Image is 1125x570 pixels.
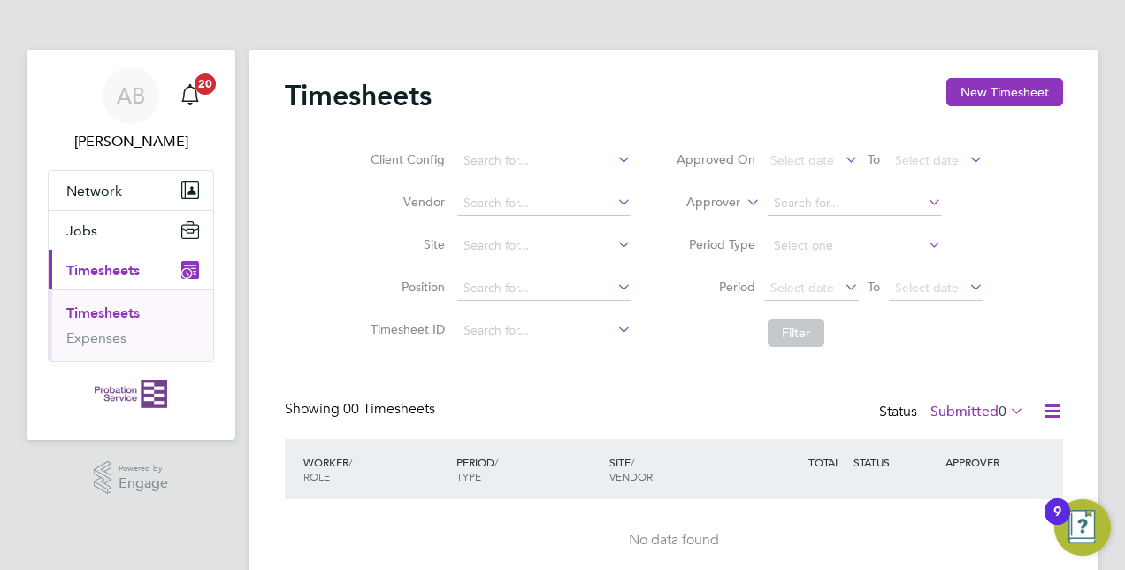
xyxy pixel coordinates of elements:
div: Status [879,400,1028,425]
label: Position [365,279,445,295]
span: TYPE [456,469,481,483]
span: Jobs [66,222,97,239]
a: Expenses [66,329,126,346]
input: Search for... [768,191,942,216]
span: To [862,275,885,298]
input: Search for... [457,191,631,216]
input: Select one [768,234,942,258]
span: VENDOR [609,469,653,483]
input: Search for... [457,234,631,258]
span: Engage [119,476,168,491]
div: 9 [1053,512,1061,535]
label: Vendor [365,194,445,210]
div: APPROVER [941,446,1033,478]
span: 00 Timesheets [343,400,435,418]
span: Select date [895,152,959,168]
button: New Timesheet [946,78,1063,106]
div: PERIOD [452,446,605,492]
div: WORKER [299,446,452,492]
span: 20 [195,73,216,95]
a: AB[PERSON_NAME] [48,67,214,152]
span: Powered by [119,461,168,476]
div: Showing [285,400,439,419]
nav: Main navigation [27,50,235,440]
span: 0 [999,403,1006,420]
div: SITE [605,446,758,492]
h2: Timesheets [285,78,432,113]
div: Timesheets [49,289,213,361]
img: probationservice-logo-retina.png [95,380,166,408]
button: Open Resource Center, 9 new notifications [1054,499,1111,556]
span: ROLE [303,469,330,483]
label: Approved On [676,151,755,167]
span: AB [117,84,145,107]
span: Select date [895,280,959,296]
span: Select date [770,280,834,296]
button: Network [49,171,213,210]
label: Submitted [930,403,1024,420]
span: / [494,455,498,469]
label: Site [365,236,445,252]
span: Alastair Brown [48,131,214,152]
span: TOTAL [808,455,840,469]
span: / [348,455,352,469]
span: Timesheets [66,262,140,279]
label: Timesheet ID [365,321,445,337]
button: Filter [768,319,824,347]
label: Period Type [676,236,755,252]
a: Timesheets [66,304,140,321]
label: Client Config [365,151,445,167]
a: 20 [172,67,208,124]
span: To [862,148,885,171]
span: Select date [770,152,834,168]
button: Jobs [49,211,213,250]
input: Search for... [457,319,631,343]
a: Go to home page [48,380,214,408]
label: Approver [661,194,740,212]
span: / [631,455,634,469]
label: Period [676,279,755,295]
a: Powered byEngage [94,461,169,495]
input: Search for... [457,149,631,173]
div: No data found [302,531,1045,550]
input: Search for... [457,276,631,301]
div: STATUS [849,446,941,478]
span: Network [66,182,122,199]
button: Timesheets [49,250,213,289]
